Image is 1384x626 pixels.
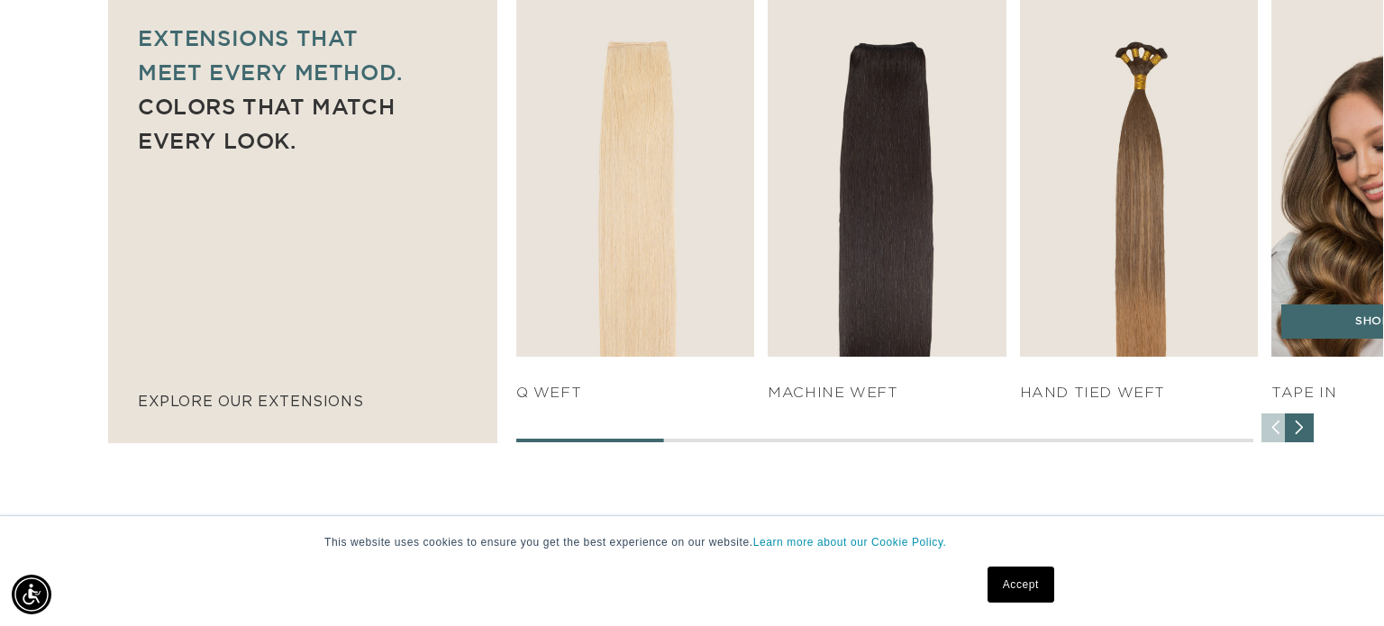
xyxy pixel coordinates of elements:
[138,55,468,89] p: meet every method.
[138,21,468,55] p: Extensions that
[12,575,51,614] div: Accessibility Menu
[1294,540,1384,626] iframe: Chat Widget
[753,536,947,549] a: Learn more about our Cookie Policy.
[138,89,468,158] p: Colors that match every look.
[768,384,1006,403] h4: Machine Weft
[138,389,468,415] p: explore our extensions
[1020,384,1258,403] h4: HAND TIED WEFT
[324,534,1060,550] p: This website uses cookies to ensure you get the best experience on our website.
[1285,413,1314,442] div: Next slide
[516,384,754,403] h4: q weft
[988,567,1054,603] a: Accept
